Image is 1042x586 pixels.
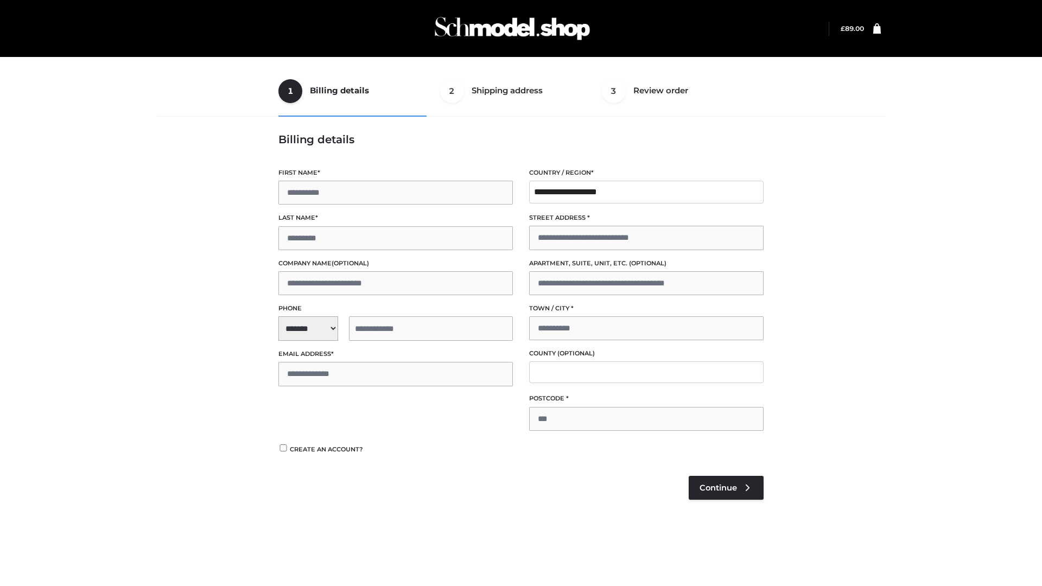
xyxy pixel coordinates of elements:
[431,7,594,50] img: Schmodel Admin 964
[278,349,513,359] label: Email address
[332,259,369,267] span: (optional)
[278,213,513,223] label: Last name
[278,258,513,269] label: Company name
[278,133,764,146] h3: Billing details
[700,483,737,493] span: Continue
[529,393,764,404] label: Postcode
[841,24,864,33] a: £89.00
[529,258,764,269] label: Apartment, suite, unit, etc.
[841,24,845,33] span: £
[529,303,764,314] label: Town / City
[278,444,288,451] input: Create an account?
[529,168,764,178] label: Country / Region
[278,303,513,314] label: Phone
[629,259,666,267] span: (optional)
[290,445,363,453] span: Create an account?
[841,24,864,33] bdi: 89.00
[529,348,764,359] label: County
[557,349,595,357] span: (optional)
[278,168,513,178] label: First name
[529,213,764,223] label: Street address
[689,476,764,500] a: Continue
